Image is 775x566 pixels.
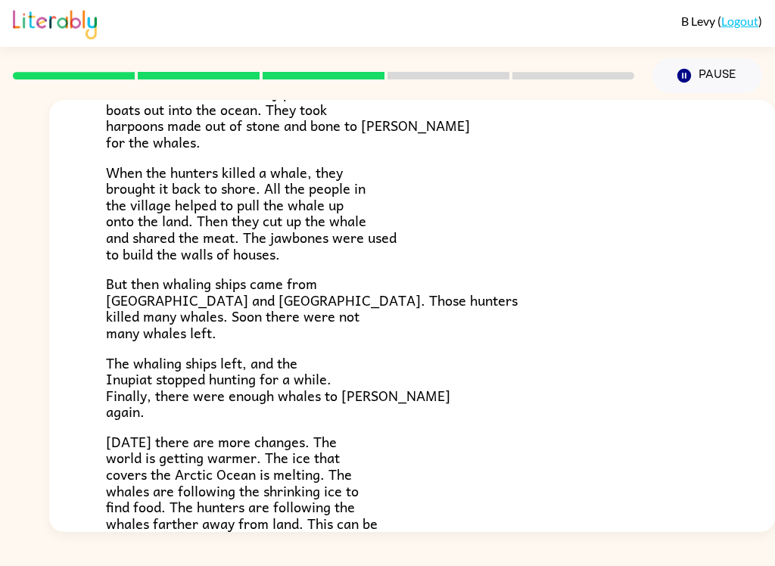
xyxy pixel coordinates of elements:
[106,431,378,551] span: [DATE] there are more changes. The world is getting warmer. The ice that covers the Arctic Ocean ...
[652,58,762,93] button: Pause
[13,6,97,39] img: Literably
[721,14,758,28] a: Logout
[106,352,450,423] span: The whaling ships left, and the Inupiat stopped hunting for a while. Finally, there were enough w...
[681,14,717,28] span: B Levy
[106,161,397,265] span: When the hunters killed a whale, they brought it back to shore. All the people in the village hel...
[681,14,762,28] div: ( )
[106,272,518,344] span: But then whaling ships came from [GEOGRAPHIC_DATA] and [GEOGRAPHIC_DATA]. Those hunters killed ma...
